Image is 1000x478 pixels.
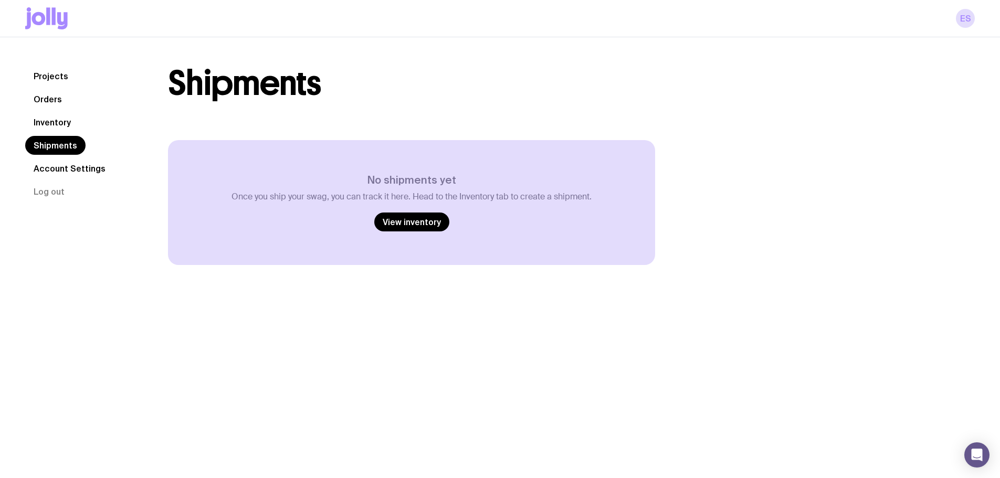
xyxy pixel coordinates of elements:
button: Log out [25,182,73,201]
h1: Shipments [168,67,321,100]
a: Orders [25,90,70,109]
a: View inventory [374,213,449,231]
a: Projects [25,67,77,86]
a: ES [956,9,975,28]
a: Inventory [25,113,79,132]
p: Once you ship your swag, you can track it here. Head to the Inventory tab to create a shipment. [231,192,592,202]
div: Open Intercom Messenger [964,442,990,468]
a: Account Settings [25,159,114,178]
a: Shipments [25,136,86,155]
h3: No shipments yet [231,174,592,186]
